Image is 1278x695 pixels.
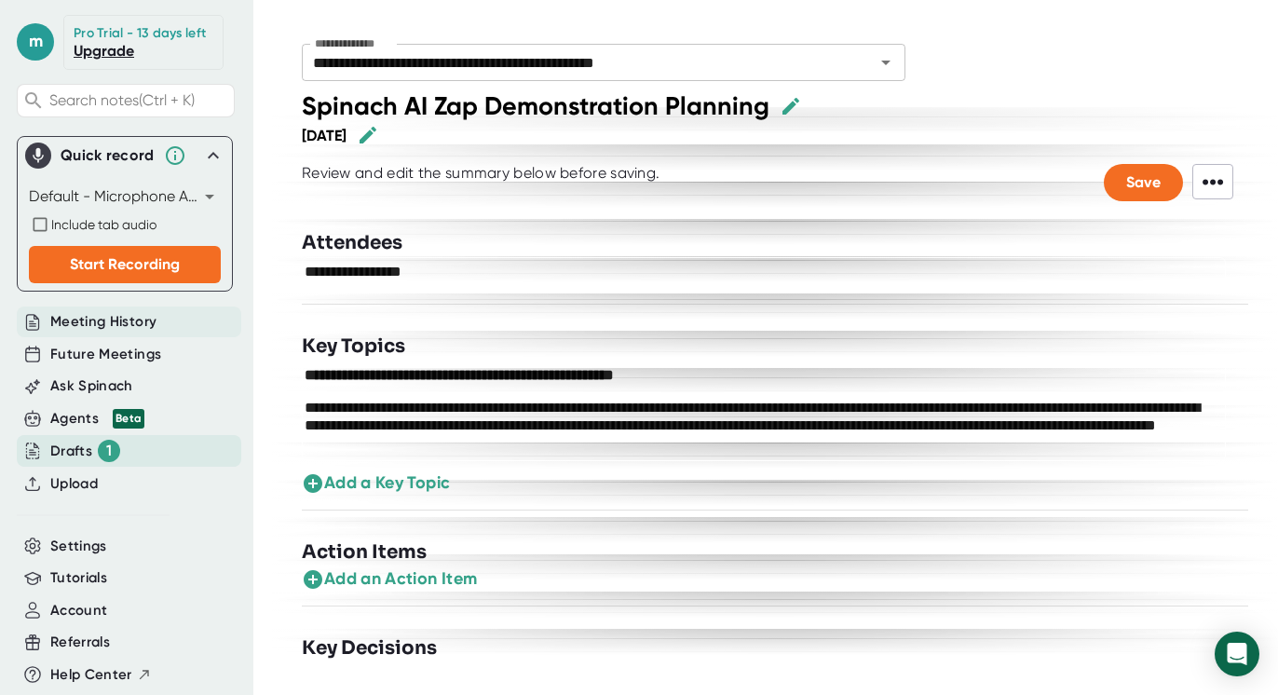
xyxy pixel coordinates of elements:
[51,217,156,232] span: Include tab audio
[113,409,144,429] div: Beta
[17,23,54,61] span: m
[50,440,120,462] div: Drafts
[302,470,450,496] button: Add a Key Topic
[29,246,221,283] button: Start Recording
[50,311,156,333] button: Meeting History
[29,182,221,211] div: Default - Microphone Array (Realtek High Definition Audio(SST))
[302,127,347,144] div: [DATE]
[1104,164,1183,201] button: Save
[48,48,132,63] div: Domain: [URL]
[302,566,477,592] button: Add an Action Item
[50,473,98,495] button: Upload
[70,255,180,273] span: Start Recording
[30,30,45,45] img: logo_orange.svg
[302,164,659,201] div: Review and edit the summary below before saving.
[206,110,314,122] div: Keywords by Traffic
[50,632,110,653] button: Referrals
[25,137,224,174] div: Quick record
[185,108,200,123] img: tab_keywords_by_traffic_grey.svg
[302,229,402,257] h3: Attendees
[50,536,107,557] button: Settings
[50,440,120,462] button: Drafts 1
[61,146,155,165] div: Quick record
[50,375,133,397] button: Ask Spinach
[302,634,437,662] h3: Key Decisions
[98,440,120,462] div: 1
[74,42,134,60] a: Upgrade
[71,110,167,122] div: Domain Overview
[302,538,427,566] h3: Action Items
[74,25,206,42] div: Pro Trial - 13 days left
[302,333,405,361] h3: Key Topics
[50,664,152,686] button: Help Center
[50,567,107,589] button: Tutorials
[30,48,45,63] img: website_grey.svg
[50,408,144,429] div: Agents
[29,213,221,236] div: Record both your microphone and the audio from your browser tab (e.g., videos, meetings, etc.)
[50,600,107,621] button: Account
[1215,632,1259,676] div: Open Intercom Messenger
[50,664,132,686] span: Help Center
[50,408,144,429] button: Agents Beta
[50,108,65,123] img: tab_domain_overview_orange.svg
[50,344,161,365] button: Future Meetings
[873,49,899,75] button: Open
[52,30,91,45] div: v 4.0.25
[1126,173,1161,191] span: Save
[49,91,195,109] span: Search notes (Ctrl + K)
[1192,164,1233,199] span: •••
[302,90,769,121] div: Spinach AI Zap Demonstration Planning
